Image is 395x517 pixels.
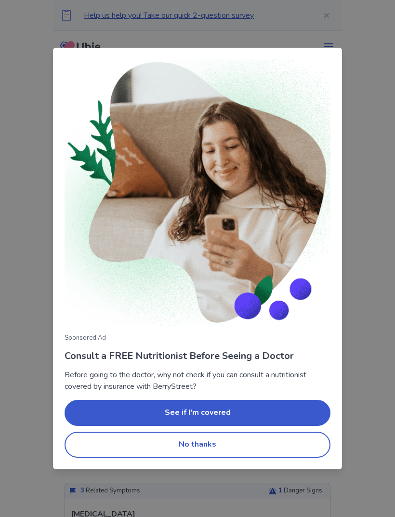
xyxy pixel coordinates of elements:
[65,349,330,363] p: Consult a FREE Nutritionist Before Seeing a Doctor
[65,333,330,343] p: Sponsored Ad
[65,432,330,458] button: No thanks
[65,59,330,326] img: Woman consulting with nutritionist on phone
[65,400,330,426] button: See if I'm covered
[65,369,330,392] p: Before going to the doctor, why not check if you can consult a nutritionist covered by insurance ...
